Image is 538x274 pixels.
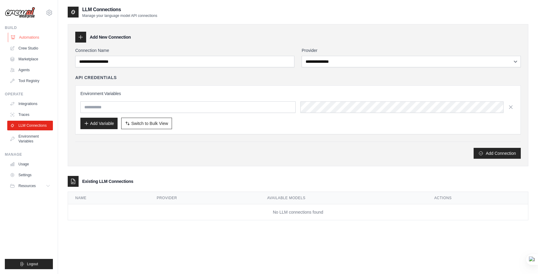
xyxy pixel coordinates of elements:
th: Provider [149,192,260,204]
h3: Add New Connection [90,34,131,40]
span: Switch to Bulk View [131,120,168,126]
label: Provider [302,47,521,53]
div: Manage [5,152,53,157]
button: Switch to Bulk View [121,118,172,129]
a: Usage [7,159,53,169]
a: Settings [7,170,53,180]
a: Environment Variables [7,132,53,146]
div: Build [5,25,53,30]
a: Agents [7,65,53,75]
h3: Existing LLM Connections [82,178,133,184]
td: No LLM connections found [68,204,528,220]
th: Name [68,192,149,204]
a: Automations [8,33,53,42]
img: Logo [5,7,35,18]
label: Connection Name [75,47,294,53]
h4: API Credentials [75,75,117,81]
a: Integrations [7,99,53,109]
h3: Environment Variables [80,91,516,97]
h2: LLM Connections [82,6,157,13]
span: Resources [18,183,36,188]
th: Actions [427,192,528,204]
a: LLM Connections [7,121,53,130]
button: Resources [7,181,53,191]
a: Marketplace [7,54,53,64]
th: Available Models [260,192,427,204]
div: Operate [5,92,53,97]
a: Traces [7,110,53,119]
a: Crew Studio [7,43,53,53]
button: Add Connection [474,148,521,159]
a: Tool Registry [7,76,53,86]
p: Manage your language model API connections [82,13,157,18]
button: Logout [5,259,53,269]
button: Add Variable [80,118,118,129]
span: Logout [27,262,38,266]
